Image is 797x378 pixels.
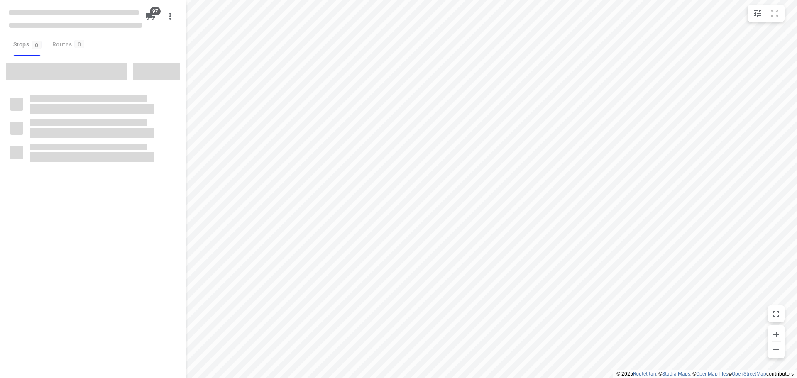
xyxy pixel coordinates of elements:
[696,371,728,377] a: OpenMapTiles
[633,371,656,377] a: Routetitan
[732,371,766,377] a: OpenStreetMap
[662,371,690,377] a: Stadia Maps
[748,5,785,22] div: small contained button group
[616,371,794,377] li: © 2025 , © , © © contributors
[749,5,766,22] button: Map settings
